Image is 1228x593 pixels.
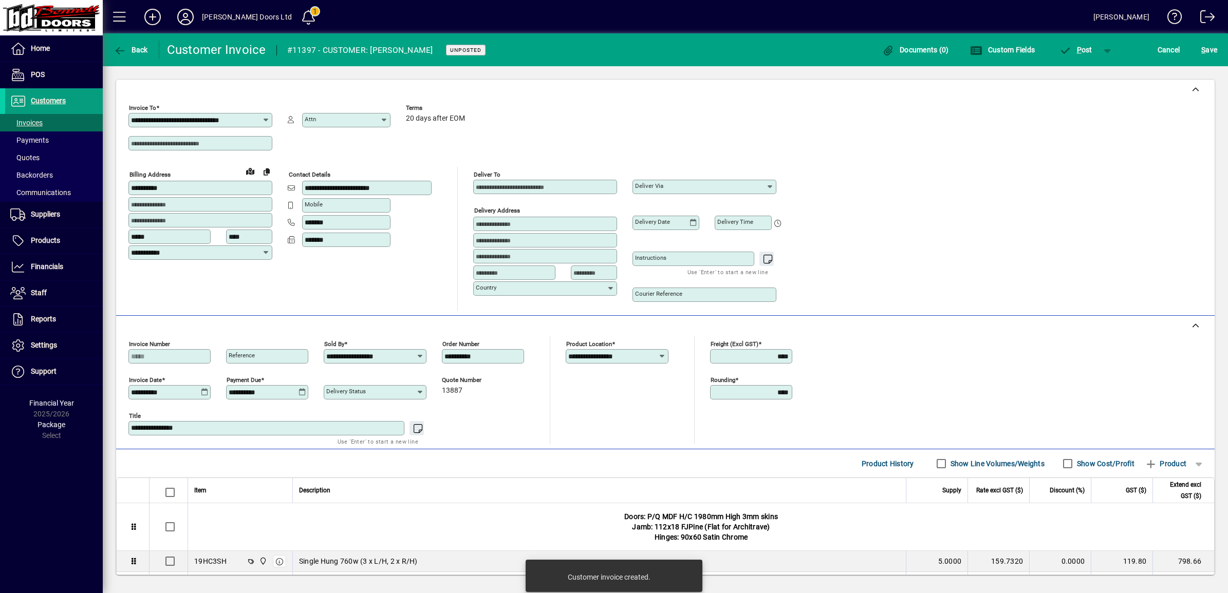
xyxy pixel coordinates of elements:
[1201,46,1205,54] span: S
[1160,2,1182,35] a: Knowledge Base
[711,376,735,384] mat-label: Rounding
[38,420,65,429] span: Package
[5,333,103,358] a: Settings
[111,41,151,59] button: Back
[406,114,465,123] span: 20 days after EOM
[1158,42,1180,58] span: Cancel
[1029,572,1091,593] td: 0.0000
[568,572,650,582] div: Customer invoice created.
[10,171,53,179] span: Backorders
[1077,46,1082,54] span: P
[31,97,66,105] span: Customers
[299,485,330,496] span: Description
[711,340,758,348] mat-label: Freight (excl GST)
[31,236,60,244] span: Products
[31,70,45,79] span: POS
[1093,9,1149,25] div: [PERSON_NAME]
[324,340,344,348] mat-label: Sold by
[287,42,433,59] div: #11397 - CUSTOMER: [PERSON_NAME]
[5,36,103,62] a: Home
[305,116,316,123] mat-label: Attn
[1145,455,1186,472] span: Product
[970,46,1035,54] span: Custom Fields
[10,154,40,162] span: Quotes
[442,377,504,384] span: Quote number
[114,46,148,54] span: Back
[5,184,103,201] a: Communications
[942,485,961,496] span: Supply
[29,399,74,407] span: Financial Year
[5,62,103,88] a: POS
[326,388,366,395] mat-label: Delivery status
[1159,479,1201,502] span: Extend excl GST ($)
[129,340,170,348] mat-label: Invoice number
[103,41,159,59] app-page-header-button: Back
[31,341,57,349] span: Settings
[1054,41,1097,59] button: Post
[474,171,500,178] mat-label: Deliver To
[882,46,949,54] span: Documents (0)
[31,262,63,271] span: Financials
[1140,454,1192,473] button: Product
[635,254,666,261] mat-label: Instructions
[5,228,103,254] a: Products
[1050,485,1085,496] span: Discount (%)
[256,556,268,567] span: Bennett Doors Ltd
[5,254,103,280] a: Financials
[1059,46,1092,54] span: ost
[635,218,670,225] mat-label: Delivery date
[5,149,103,166] a: Quotes
[635,290,682,297] mat-label: Courier Reference
[880,41,952,59] button: Documents (0)
[242,163,258,179] a: View on map
[31,44,50,52] span: Home
[5,202,103,227] a: Suppliers
[5,307,103,332] a: Reports
[1199,41,1220,59] button: Save
[406,105,468,111] span: Terms
[31,289,47,297] span: Staff
[188,503,1214,550] div: Doors: P/Q MDF H/C 1980mm High 3mm skins Jamb: 112x18 FJPine (Flat for Architrave) Hinges: 90x60 ...
[5,131,103,149] a: Payments
[1091,551,1152,572] td: 119.80
[687,266,768,278] mat-hint: Use 'Enter' to start a new line
[5,114,103,131] a: Invoices
[31,367,57,375] span: Support
[442,340,479,348] mat-label: Order number
[338,435,418,447] mat-hint: Use 'Enter' to start a new line
[305,201,323,208] mat-label: Mobile
[974,556,1023,566] div: 159.7320
[10,119,43,127] span: Invoices
[1075,458,1134,469] label: Show Cost/Profit
[566,340,612,348] mat-label: Product location
[194,556,227,566] div: 19HC3SH
[1193,2,1215,35] a: Logout
[976,485,1023,496] span: Rate excl GST ($)
[450,47,481,53] span: Unposted
[169,8,202,26] button: Profile
[194,485,207,496] span: Item
[1152,551,1214,572] td: 798.66
[202,9,292,25] div: [PERSON_NAME] Doors Ltd
[862,455,914,472] span: Product History
[717,218,753,225] mat-label: Delivery time
[299,556,418,566] span: Single Hung 760w (3 x L/H, 2 x R/H)
[10,188,71,197] span: Communications
[10,136,49,144] span: Payments
[1152,572,1214,593] td: 260.29
[1155,41,1183,59] button: Cancel
[129,376,162,384] mat-label: Invoice date
[136,8,169,26] button: Add
[31,210,60,218] span: Suppliers
[167,42,266,58] div: Customer Invoice
[442,387,462,395] span: 13887
[967,41,1037,59] button: Custom Fields
[129,412,141,419] mat-label: Title
[129,104,156,111] mat-label: Invoice To
[5,166,103,184] a: Backorders
[476,284,496,291] mat-label: Country
[1126,485,1146,496] span: GST ($)
[1201,42,1217,58] span: ave
[635,182,663,189] mat-label: Deliver via
[948,458,1045,469] label: Show Line Volumes/Weights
